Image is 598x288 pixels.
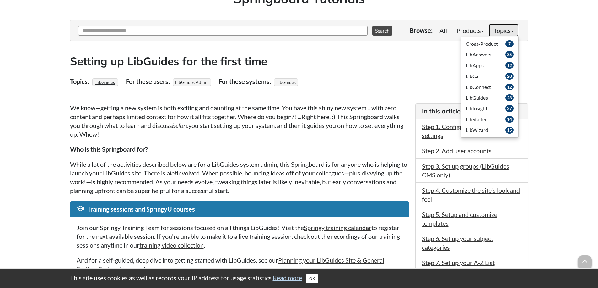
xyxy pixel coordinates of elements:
span: Cross-Product [466,41,498,47]
h3: In this article [422,107,522,116]
button: Search [372,26,392,36]
span: 35 [505,51,514,58]
span: LibAnswers [466,51,491,57]
span: 23 [505,94,514,101]
span: LibGuides Admin [173,78,211,86]
a: Step 6. Set up your subject categories [422,235,493,251]
p: Browse: [410,26,433,35]
a: Step 3. Set up groups (LibGuides CMS only) [422,162,509,179]
span: school [77,205,84,212]
div: Topics: [70,76,91,87]
strong: Who is this Springboard for? [70,145,148,153]
button: Close [306,274,318,283]
span: 14 [505,116,514,123]
a: Step 5. Setup and customize templates [422,211,497,227]
a: Step 7. Set up your A-Z List [422,259,495,266]
a: Topics [489,24,519,37]
h2: Setting up LibGuides for the first time [70,54,528,69]
span: LibApps [466,62,484,68]
a: Step 4. Customize the site's look and feel [422,186,520,203]
span: Training sessions and SpringyU courses [87,205,195,213]
span: 15 [505,127,514,134]
a: Read more [273,274,302,281]
a: training video collection [139,241,204,249]
p: Join our Springy Training Team for sessions focused on all things LibGuides! Visit the to registe... [77,223,402,249]
a: Springy training calendar [304,224,371,231]
a: arrow_upward [578,256,592,264]
a: Step 2. Add user accounts [422,147,492,154]
span: LibInsight [466,105,488,111]
a: All [435,24,452,37]
a: LibGuides [94,78,116,87]
p: We know—getting a new system is both exciting and daunting at the same time. You have this shiny ... [70,103,409,139]
em: before [172,122,188,129]
p: And for a self-guided, deep dive into getting started with LibGuides, see our SpringyU course! [77,256,402,273]
span: 12 [505,84,514,91]
span: 28 [505,73,514,80]
span: LibGuides [274,78,298,86]
span: LibStaffer [466,116,487,122]
span: arrow_upward [578,255,592,269]
div: For these systems: [219,76,272,87]
span: 27 [505,105,514,112]
span: LibCal [466,73,480,79]
em: lot [170,169,177,177]
a: Step 1. Configure your system settings [422,123,503,139]
span: LibGuides [466,95,488,101]
span: 7 [505,40,514,47]
a: Products [452,24,489,37]
span: LibConnect [466,84,491,90]
span: 12 [505,62,514,69]
p: While a lot of the activities described below are for a LibGuides system admin, this Springboard ... [70,160,409,195]
div: This site uses cookies as well as records your IP address for usage statistics. [64,273,535,283]
span: LibWizard [466,127,488,133]
div: For these users: [126,76,171,87]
